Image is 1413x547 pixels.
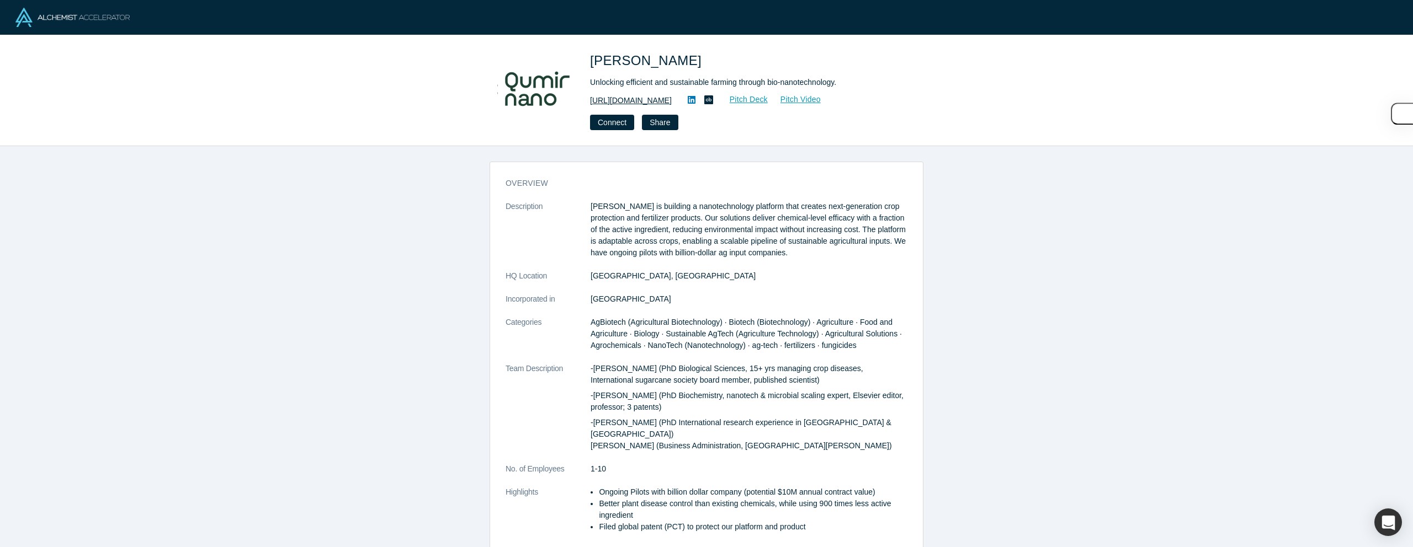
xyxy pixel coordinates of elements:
[590,77,899,88] div: Unlocking efficient and sustainable farming through bio-nanotechnology.
[591,463,907,475] dd: 1-10
[506,317,591,363] dt: Categories
[506,363,591,463] dt: Team Description
[599,486,907,498] li: Ongoing Pilots with billion dollar company (potential $10M annual contract value)
[506,178,892,189] h3: overview
[642,115,678,130] button: Share
[506,201,591,270] dt: Description
[599,521,907,533] li: Filed global patent (PCT) to protect our platform and product
[591,293,907,305] dd: [GEOGRAPHIC_DATA]
[599,498,907,521] li: Better plant disease control than existing chemicals, while using 900 times less active ingredient
[591,201,907,259] p: [PERSON_NAME] is building a nanotechnology platform that creates next-generation crop protection ...
[718,93,768,106] a: Pitch Deck
[591,417,907,452] p: -[PERSON_NAME] (PhD International research experience in [GEOGRAPHIC_DATA] & [GEOGRAPHIC_DATA]) [...
[506,293,591,317] dt: Incorporated in
[590,115,634,130] button: Connect
[591,318,902,350] span: AgBiotech (Agricultural Biotechnology) · Biotech (Biotechnology) · Agriculture · Food and Agricul...
[590,95,672,106] a: [URL][DOMAIN_NAME]
[591,390,907,413] p: -[PERSON_NAME] (PhD Biochemistry, nanotech & microbial scaling expert, Elsevier editor, professor...
[591,363,907,386] p: -[PERSON_NAME] (PhD Biological Sciences, 15+ yrs managing crop diseases, International sugarcane ...
[591,270,907,282] dd: [GEOGRAPHIC_DATA], [GEOGRAPHIC_DATA]
[590,53,705,68] span: [PERSON_NAME]
[768,93,821,106] a: Pitch Video
[497,51,575,128] img: Qumir Nano's Logo
[506,463,591,486] dt: No. of Employees
[506,486,591,544] dt: Highlights
[15,8,130,27] img: Alchemist Logo
[506,270,591,293] dt: HQ Location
